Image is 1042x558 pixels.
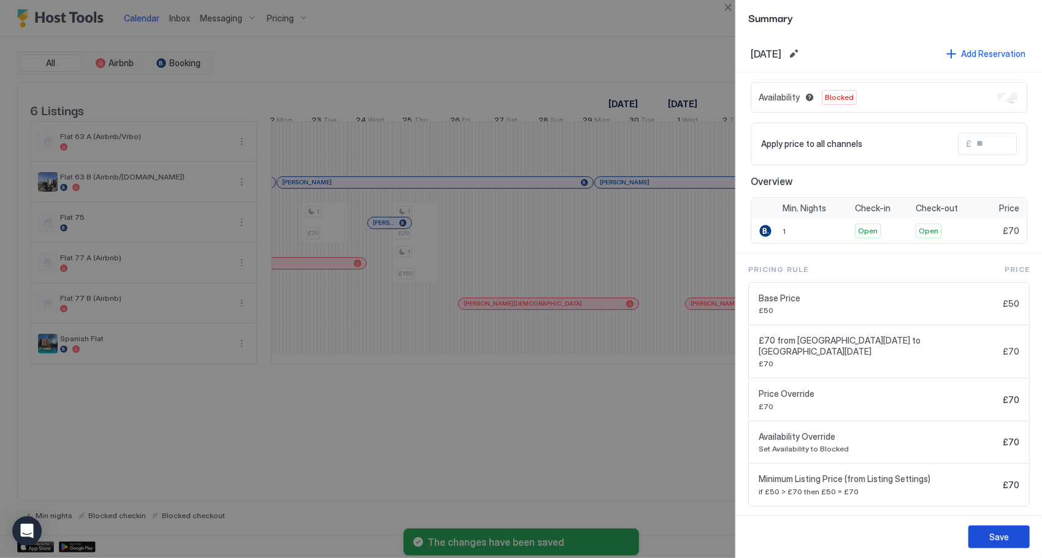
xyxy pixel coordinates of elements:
[1003,346,1019,357] span: £70
[759,293,998,304] span: Base Price
[1003,437,1019,448] span: £70
[759,335,998,356] span: £70 from [GEOGRAPHIC_DATA][DATE] to [GEOGRAPHIC_DATA][DATE]
[751,48,781,60] span: [DATE]
[759,487,998,496] span: if £50 > £70 then £50 = £70
[951,514,1030,530] button: Add pricing rule
[12,516,42,546] div: Open Intercom Messenger
[759,473,998,484] span: Minimum Listing Price (from Listing Settings)
[759,359,998,368] span: £70
[759,92,800,103] span: Availability
[825,92,854,103] span: Blocked
[1003,225,1019,236] span: £70
[944,45,1027,62] button: Add Reservation
[1003,480,1019,491] span: £70
[759,306,998,315] span: £50
[751,175,1027,187] span: Overview
[783,203,826,214] span: Min. Nights
[919,225,938,236] span: Open
[989,530,1009,543] div: Save
[961,47,1025,60] div: Add Reservation
[1005,264,1030,275] span: Price
[786,47,801,61] button: Edit date range
[759,402,998,411] span: £70
[761,138,862,149] span: Apply price to all channels
[858,225,878,236] span: Open
[759,388,998,399] span: Price Override
[855,203,891,214] span: Check-in
[968,526,1030,548] button: Save
[783,227,786,236] span: 1
[748,10,1030,25] span: Summary
[759,444,998,453] span: Set Availability to Blocked
[916,203,958,214] span: Check-out
[966,138,971,149] span: £
[1003,298,1019,309] span: £50
[748,264,808,275] span: Pricing Rule
[802,90,817,105] button: Blocked dates override all pricing rules and remain unavailable until manually unblocked
[759,431,998,442] span: Availability Override
[999,203,1019,214] span: Price
[1003,394,1019,405] span: £70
